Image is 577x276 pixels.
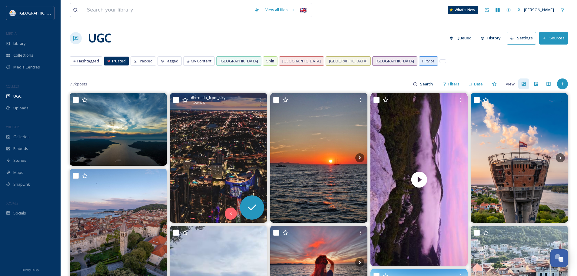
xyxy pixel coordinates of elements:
[370,93,468,266] video: Večernja magla na Zavižanu #zavizan #zavižan #velebit #magla #planina #hrvatska #priroda #croatia...
[507,32,536,44] button: Settings
[70,93,167,166] img: Pelješki kanal u suton. Pogled prema Hvaru :) ~ #korčula #pelješac #hvar #adriaticsea #landscape ...
[19,10,57,16] span: [GEOGRAPHIC_DATA]
[10,10,16,16] img: HTZ_logo_EN.svg
[22,266,39,273] a: Privacy Policy
[422,58,435,64] span: Plitvice
[524,7,554,12] span: [PERSON_NAME]
[478,32,507,44] a: History
[13,146,28,151] span: Embeds
[270,93,367,223] img: Memory of good days 🥰❤️ #zadar #croatia #croatiafulloflife #moment #memoryofgooddays #friends #ho...
[84,3,251,17] input: Search your library
[170,93,267,223] img: Throwback… Miami #miami #usa #croatia #dji #drone #dronephoto
[514,4,557,16] a: [PERSON_NAME]
[507,32,539,44] a: Settings
[446,32,475,44] button: Queued
[13,64,40,70] span: Media Centres
[448,81,459,87] span: Filters
[506,81,516,87] span: View:
[13,93,22,99] span: UGC
[329,58,367,64] span: [GEOGRAPHIC_DATA]
[138,58,153,64] span: Tracked
[13,158,26,163] span: Stories
[13,41,25,46] span: Library
[282,58,321,64] span: [GEOGRAPHIC_DATA]
[266,58,274,64] span: Split
[13,181,30,187] span: SnapLink
[165,58,178,64] span: Tagged
[370,93,468,266] img: thumbnail
[191,58,211,64] span: My Content
[77,58,99,64] span: Hashtagged
[6,31,17,36] span: MEDIA
[376,58,414,64] span: [GEOGRAPHIC_DATA]
[191,101,205,105] span: 1227 x 1636
[13,210,26,216] span: Socials
[6,125,20,129] span: WIDGETS
[111,58,126,64] span: Trusted
[478,32,504,44] button: History
[262,4,298,16] a: View all files
[417,78,437,90] input: Search
[471,93,568,223] img: 📍Vukovar, Hrvatska 🇭🇷 . . . #vukovar #croatia #croatiafulloflife #visitvukovar #slavonija #vodoto...
[70,81,87,87] span: 7.7k posts
[474,81,483,87] span: Date
[6,84,19,88] span: COLLECT
[13,134,30,140] span: Galleries
[446,32,478,44] a: Queued
[550,249,568,267] button: Open Chat
[220,58,258,64] span: [GEOGRAPHIC_DATA]
[6,201,18,205] span: SOCIALS
[539,32,568,44] button: Sources
[13,170,23,175] span: Maps
[13,52,33,58] span: Collections
[88,29,111,47] a: UGC
[298,5,309,15] div: 🇬🇧
[22,268,39,272] span: Privacy Policy
[191,95,225,101] span: @ croatia_from_sky
[13,105,28,111] span: Uploads
[448,6,478,14] a: What's New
